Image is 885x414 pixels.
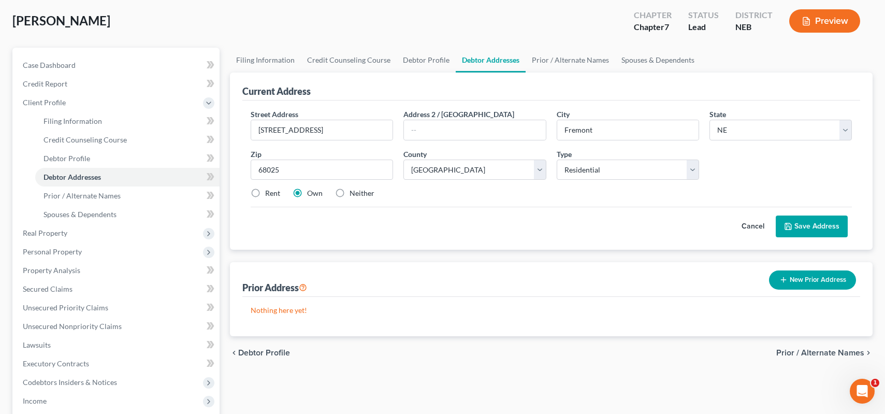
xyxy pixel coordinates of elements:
[242,281,307,294] div: Prior Address
[43,173,101,181] span: Debtor Addresses
[23,340,51,349] span: Lawsuits
[23,284,72,293] span: Secured Claims
[403,150,427,159] span: County
[557,149,572,160] label: Type
[397,48,456,73] a: Debtor Profile
[12,13,110,28] span: [PERSON_NAME]
[14,354,220,373] a: Executory Contracts
[769,270,856,290] button: New Prior Address
[664,22,669,32] span: 7
[23,378,117,387] span: Codebtors Insiders & Notices
[251,110,298,119] span: Street Address
[43,117,102,125] span: Filing Information
[404,120,545,140] input: --
[251,305,852,316] p: Nothing here yet!
[615,48,701,73] a: Spouses & Dependents
[864,349,873,357] i: chevron_right
[14,56,220,75] a: Case Dashboard
[35,168,220,187] a: Debtor Addresses
[634,9,672,21] div: Chapter
[230,349,238,357] i: chevron_left
[23,229,67,237] span: Real Property
[403,109,514,120] label: Address 2 / [GEOGRAPHIC_DATA]
[43,191,121,200] span: Prior / Alternate Names
[557,120,699,140] input: Enter city...
[735,21,773,33] div: NEB
[23,322,122,331] span: Unsecured Nonpriority Claims
[526,48,615,73] a: Prior / Alternate Names
[776,216,848,237] button: Save Address
[251,150,262,159] span: Zip
[230,349,290,357] button: chevron_left Debtor Profile
[43,154,90,163] span: Debtor Profile
[23,61,76,69] span: Case Dashboard
[307,188,323,198] label: Own
[735,9,773,21] div: District
[23,79,67,88] span: Credit Report
[14,336,220,354] a: Lawsuits
[23,396,47,405] span: Income
[301,48,397,73] a: Credit Counseling Course
[688,21,719,33] div: Lead
[23,359,89,368] span: Executory Contracts
[776,349,864,357] span: Prior / Alternate Names
[35,149,220,168] a: Debtor Profile
[850,379,875,404] iframe: Intercom live chat
[14,298,220,317] a: Unsecured Priority Claims
[871,379,879,387] span: 1
[14,261,220,280] a: Property Analysis
[35,131,220,149] a: Credit Counseling Course
[23,266,80,275] span: Property Analysis
[43,135,127,144] span: Credit Counseling Course
[350,188,374,198] label: Neither
[776,349,873,357] button: Prior / Alternate Names chevron_right
[688,9,719,21] div: Status
[238,349,290,357] span: Debtor Profile
[230,48,301,73] a: Filing Information
[709,110,726,119] span: State
[23,98,66,107] span: Client Profile
[43,210,117,219] span: Spouses & Dependents
[35,205,220,224] a: Spouses & Dependents
[789,9,860,33] button: Preview
[14,317,220,336] a: Unsecured Nonpriority Claims
[251,160,393,180] input: XXXXX
[14,280,220,298] a: Secured Claims
[634,21,672,33] div: Chapter
[23,247,82,256] span: Personal Property
[265,188,280,198] label: Rent
[23,303,108,312] span: Unsecured Priority Claims
[251,120,393,140] input: Enter street address
[14,75,220,93] a: Credit Report
[557,110,570,119] span: City
[456,48,526,73] a: Debtor Addresses
[35,112,220,131] a: Filing Information
[35,187,220,205] a: Prior / Alternate Names
[242,85,311,97] div: Current Address
[730,216,776,237] button: Cancel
